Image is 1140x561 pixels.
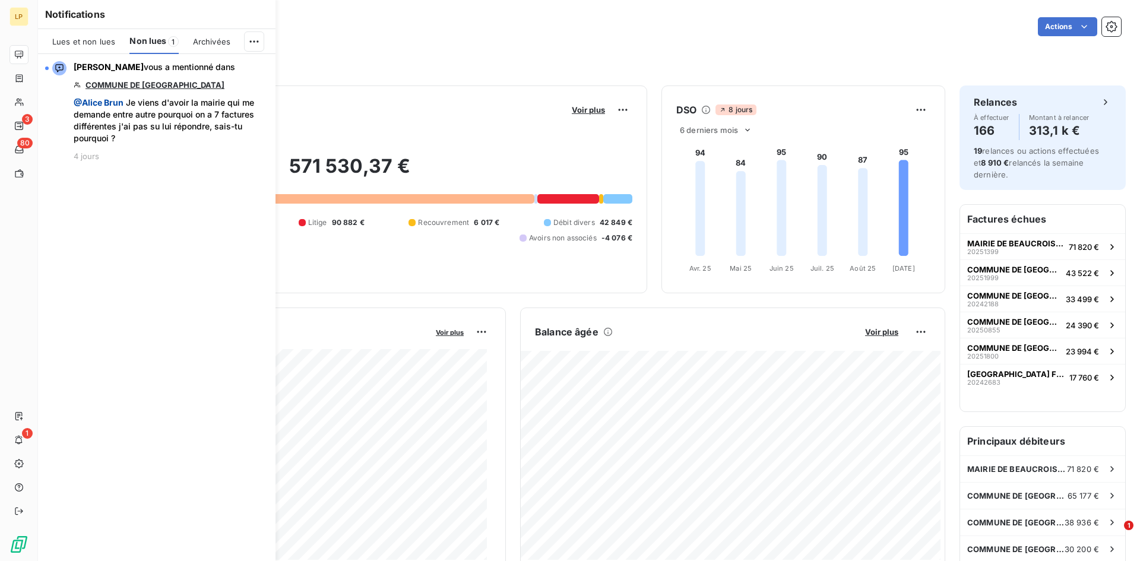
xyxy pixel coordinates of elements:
[850,264,876,272] tspan: Août 25
[67,154,632,190] h2: 571 530,37 €
[676,103,696,117] h6: DSO
[529,233,597,243] span: Avoirs non associés
[436,328,464,337] span: Voir plus
[865,327,898,337] span: Voir plus
[38,54,275,168] button: [PERSON_NAME]vous a mentionné dansCOMMUNE DE [GEOGRAPHIC_DATA] @Alice Brun Je viens d'avoir la ma...
[967,291,1061,300] span: COMMUNE DE [GEOGRAPHIC_DATA]
[967,369,1065,379] span: [GEOGRAPHIC_DATA] FREMOY
[680,125,738,135] span: 6 derniers mois
[960,312,1125,338] button: COMMUNE DE [GEOGRAPHIC_DATA]2025085524 390 €
[967,379,1000,386] span: 20242683
[960,205,1125,233] h6: Factures échues
[967,544,1065,554] span: COMMUNE DE [GEOGRAPHIC_DATA] SUR L'ESCAUT
[432,327,467,337] button: Voir plus
[967,518,1065,527] span: COMMUNE DE [GEOGRAPHIC_DATA]
[52,37,115,46] span: Lues et non lues
[418,217,469,228] span: Recouvrement
[22,428,33,439] span: 1
[967,353,999,360] span: 20251800
[17,138,33,148] span: 80
[601,233,632,243] span: -4 076 €
[22,114,33,125] span: 3
[1065,518,1099,527] span: 38 936 €
[1066,268,1099,278] span: 43 522 €
[168,36,179,47] span: 1
[769,264,794,272] tspan: Juin 25
[45,7,268,21] h6: Notifications
[572,105,605,115] span: Voir plus
[1067,464,1099,474] span: 71 820 €
[967,491,1068,500] span: COMMUNE DE [GEOGRAPHIC_DATA]
[974,121,1009,140] h4: 166
[967,265,1061,274] span: COMMUNE DE [GEOGRAPHIC_DATA]
[1069,242,1099,252] span: 71 820 €
[967,317,1061,327] span: COMMUNE DE [GEOGRAPHIC_DATA]
[568,104,609,115] button: Voir plus
[960,427,1125,455] h6: Principaux débiteurs
[960,338,1125,364] button: COMMUNE DE [GEOGRAPHIC_DATA] SUR L'ESCAUT2025180023 994 €
[960,259,1125,286] button: COMMUNE DE [GEOGRAPHIC_DATA]2025199943 522 €
[85,80,224,90] a: COMMUNE DE [GEOGRAPHIC_DATA]
[1068,491,1099,500] span: 65 177 €
[1065,544,1099,554] span: 30 200 €
[1066,347,1099,356] span: 23 994 €
[129,35,166,47] span: Non lues
[730,264,752,272] tspan: Mai 25
[974,95,1017,109] h6: Relances
[535,325,598,339] h6: Balance âgée
[715,104,756,115] span: 8 jours
[74,97,268,144] span: Je viens d'avoir la mairie qui me demande entre autre pourquoi on a 7 factures différentes j'ai p...
[1038,17,1097,36] button: Actions
[967,464,1067,474] span: MAIRIE DE BEAUCROISSANT
[193,37,230,46] span: Archivées
[967,327,1000,334] span: 20250855
[1124,521,1133,530] span: 1
[960,364,1125,390] button: [GEOGRAPHIC_DATA] FREMOY2024268317 760 €
[967,239,1064,248] span: MAIRIE DE BEAUCROISSANT
[332,217,365,228] span: 90 882 €
[967,343,1061,353] span: COMMUNE DE [GEOGRAPHIC_DATA] SUR L'ESCAUT
[1066,321,1099,330] span: 24 390 €
[967,248,999,255] span: 20251399
[974,146,1099,179] span: relances ou actions effectuées et relancés la semaine dernière.
[74,151,99,161] span: 4 jours
[553,217,595,228] span: Débit divers
[960,286,1125,312] button: COMMUNE DE [GEOGRAPHIC_DATA]2024218833 499 €
[1029,121,1090,140] h4: 313,1 k €
[9,7,28,26] div: LP
[1100,521,1128,549] iframe: Intercom live chat
[308,217,327,228] span: Litige
[967,274,999,281] span: 20251999
[74,97,123,107] span: @ Alice Brun
[74,61,235,73] span: vous a mentionné dans
[689,264,711,272] tspan: Avr. 25
[974,114,1009,121] span: À effectuer
[474,217,499,228] span: 6 017 €
[74,62,144,72] span: [PERSON_NAME]
[9,535,28,554] img: Logo LeanPay
[960,233,1125,259] button: MAIRIE DE BEAUCROISSANT2025139971 820 €
[1029,114,1090,121] span: Montant à relancer
[862,327,902,337] button: Voir plus
[892,264,915,272] tspan: [DATE]
[974,146,982,156] span: 19
[967,300,999,308] span: 20242188
[600,217,632,228] span: 42 849 €
[1069,373,1099,382] span: 17 760 €
[981,158,1009,167] span: 8 910 €
[1066,294,1099,304] span: 33 499 €
[810,264,834,272] tspan: Juil. 25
